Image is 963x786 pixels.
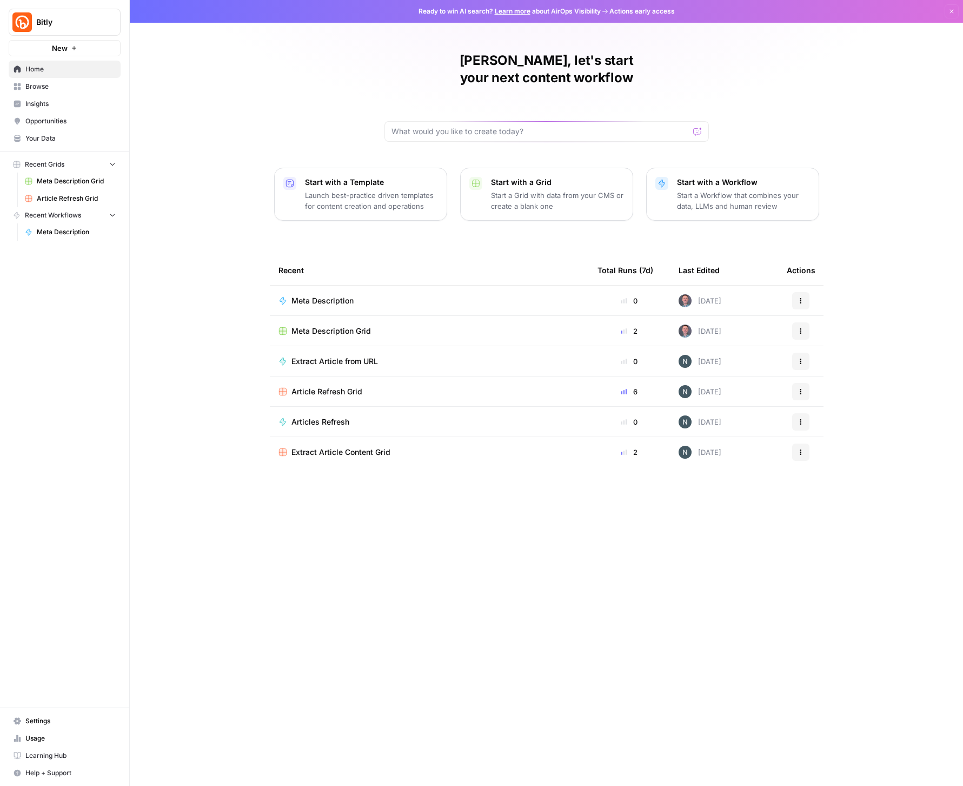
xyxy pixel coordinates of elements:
[37,227,116,237] span: Meta Description
[679,446,692,459] img: mfx9qxiwvwbk9y2m949wqpoopau8
[677,190,810,212] p: Start a Workflow that combines your data, LLMs and human review
[597,255,653,285] div: Total Runs (7d)
[9,207,121,223] button: Recent Workflows
[25,734,116,743] span: Usage
[597,447,661,458] div: 2
[278,417,580,427] a: Articles Refresh
[25,134,116,143] span: Your Data
[25,116,116,126] span: Opportunities
[52,43,68,54] span: New
[9,764,121,782] button: Help + Support
[278,295,580,306] a: Meta Description
[677,177,810,188] p: Start with a Workflow
[291,417,349,427] span: Articles Refresh
[495,7,530,15] a: Learn more
[460,168,633,221] button: Start with a GridStart a Grid with data from your CMS or create a blank one
[679,325,692,338] img: 7br3rge9tdzvejibewpaqucdn4rl
[20,190,121,207] a: Article Refresh Grid
[597,295,661,306] div: 0
[391,126,689,137] input: What would you like to create today?
[597,417,661,427] div: 0
[491,177,624,188] p: Start with a Grid
[278,447,580,458] a: Extract Article Content Grid
[419,6,601,16] span: Ready to win AI search? about AirOps Visibility
[25,64,116,74] span: Home
[20,173,121,190] a: Meta Description Grid
[278,356,580,367] a: Extract Article from URL
[9,130,121,147] a: Your Data
[278,255,580,285] div: Recent
[305,177,438,188] p: Start with a Template
[291,356,378,367] span: Extract Article from URL
[9,747,121,764] a: Learning Hub
[9,156,121,173] button: Recent Grids
[679,415,721,428] div: [DATE]
[278,326,580,336] a: Meta Description Grid
[291,447,390,458] span: Extract Article Content Grid
[679,294,721,307] div: [DATE]
[291,386,362,397] span: Article Refresh Grid
[679,446,721,459] div: [DATE]
[679,294,692,307] img: 7br3rge9tdzvejibewpaqucdn4rl
[9,113,121,130] a: Opportunities
[9,95,121,113] a: Insights
[491,190,624,212] p: Start a Grid with data from your CMS or create a blank one
[9,78,121,95] a: Browse
[597,386,661,397] div: 6
[278,386,580,397] a: Article Refresh Grid
[37,194,116,203] span: Article Refresh Grid
[25,751,116,761] span: Learning Hub
[679,415,692,428] img: mfx9qxiwvwbk9y2m949wqpoopau8
[25,99,116,109] span: Insights
[36,17,102,28] span: Bitly
[679,385,721,398] div: [DATE]
[274,168,447,221] button: Start with a TemplateLaunch best-practice driven templates for content creation and operations
[679,355,692,368] img: mfx9qxiwvwbk9y2m949wqpoopau8
[25,716,116,726] span: Settings
[9,9,121,36] button: Workspace: Bitly
[291,326,371,336] span: Meta Description Grid
[12,12,32,32] img: Bitly Logo
[9,712,121,730] a: Settings
[25,82,116,91] span: Browse
[609,6,675,16] span: Actions early access
[9,730,121,747] a: Usage
[25,160,64,169] span: Recent Grids
[9,61,121,78] a: Home
[20,223,121,241] a: Meta Description
[679,255,720,285] div: Last Edited
[679,385,692,398] img: mfx9qxiwvwbk9y2m949wqpoopau8
[597,326,661,336] div: 2
[384,52,709,87] h1: [PERSON_NAME], let's start your next content workflow
[679,325,721,338] div: [DATE]
[305,190,438,212] p: Launch best-practice driven templates for content creation and operations
[37,176,116,186] span: Meta Description Grid
[646,168,819,221] button: Start with a WorkflowStart a Workflow that combines your data, LLMs and human review
[25,768,116,778] span: Help + Support
[291,295,354,306] span: Meta Description
[25,210,81,220] span: Recent Workflows
[597,356,661,367] div: 0
[679,355,721,368] div: [DATE]
[9,40,121,56] button: New
[787,255,815,285] div: Actions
